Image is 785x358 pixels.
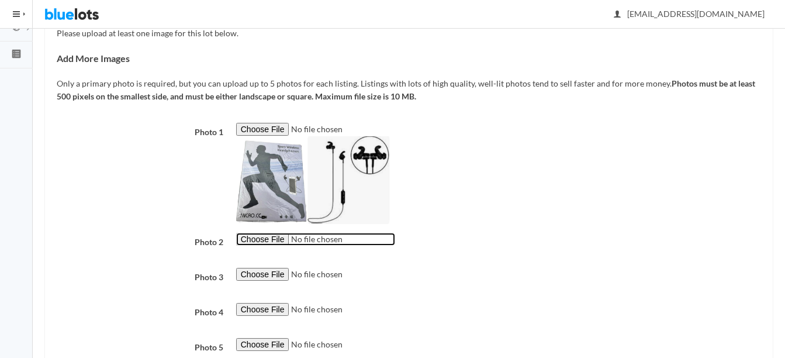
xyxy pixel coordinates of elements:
label: Photo 5 [50,338,230,354]
label: Photo 1 [50,123,230,139]
label: Photo 3 [50,268,230,284]
h4: Add More Images [57,53,761,64]
label: Photo 4 [50,303,230,319]
ion-icon: person [611,9,623,20]
img: 2Q== [236,136,390,224]
p: Only a primary photo is required, but you can upload up to 5 photos for each listing. Listings wi... [57,77,761,104]
label: Photo 2 [50,233,230,249]
span: [EMAIL_ADDRESS][DOMAIN_NAME] [614,9,765,19]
